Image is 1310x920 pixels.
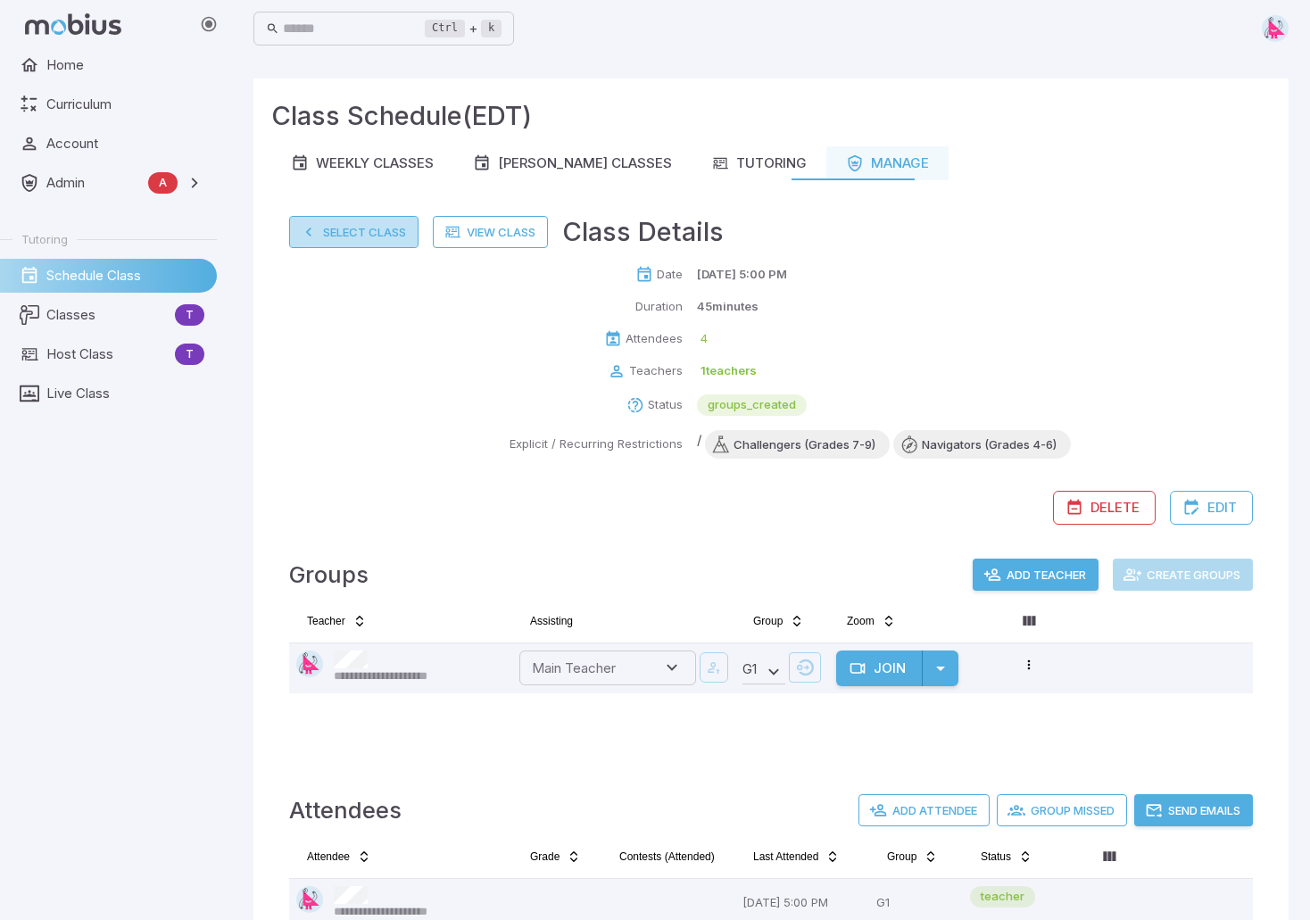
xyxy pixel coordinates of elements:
[510,435,683,453] p: Explicit / Recurring Restrictions
[291,153,434,173] div: Weekly Classes
[697,298,759,316] p: 45 minutes
[697,430,1071,459] div: /
[887,850,916,864] span: Group
[562,212,724,252] h3: Class Details
[296,886,323,913] img: right-triangle.svg
[1053,491,1156,525] button: Delete
[289,216,419,248] button: Select Class
[697,266,787,284] p: [DATE] 5:00 PM
[296,607,377,635] button: Teacher
[425,18,502,39] div: +
[46,305,168,325] span: Classes
[46,134,204,153] span: Account
[836,607,907,635] button: Zoom
[433,216,548,248] a: View Class
[46,55,204,75] span: Home
[296,651,323,677] img: right-triangle.svg
[296,842,382,871] button: Attendee
[657,266,683,284] p: Date
[473,153,672,173] div: [PERSON_NAME] Classes
[530,614,573,628] span: Assisting
[1095,842,1123,871] button: Column visibility
[908,435,1071,453] span: Navigators (Grades 4-6)
[847,614,875,628] span: Zoom
[846,153,929,173] div: Manage
[609,842,725,871] button: Contests (Attended)
[648,396,683,414] p: Status
[1262,15,1289,42] img: right-triangle.svg
[1015,607,1043,635] button: Column visibility
[175,306,204,324] span: T
[626,330,683,348] p: Attendees
[742,842,850,871] button: Last Attended
[753,850,818,864] span: Last Attended
[21,231,68,247] span: Tutoring
[1170,491,1253,525] button: Edit
[635,298,683,316] p: Duration
[481,20,502,37] kbd: k
[307,614,345,628] span: Teacher
[753,614,783,628] span: Group
[719,435,890,453] span: Challengers (Grades 7-9)
[271,96,532,136] h3: Class Schedule (EDT)
[836,651,923,686] button: Join
[876,842,949,871] button: Group
[701,330,708,348] p: 4
[697,396,807,414] span: groups_created
[970,842,1043,871] button: Status
[289,557,369,593] h4: Groups
[1134,794,1253,826] button: Send Emails
[742,658,785,684] div: G 1
[701,362,757,380] p: 1 teachers
[629,362,683,380] p: Teachers
[876,886,956,920] p: G1
[660,656,684,679] button: Open
[742,607,815,635] button: Group
[148,174,178,192] span: A
[175,345,204,363] span: T
[519,842,592,871] button: Grade
[46,266,204,286] span: Schedule Class
[970,888,1035,906] span: teacher
[981,850,1011,864] span: Status
[742,886,862,920] p: [DATE] 5:00 PM
[530,850,560,864] span: Grade
[858,794,990,826] button: Add Attendee
[46,95,204,114] span: Curriculum
[307,850,350,864] span: Attendee
[46,384,204,403] span: Live Class
[425,20,465,37] kbd: Ctrl
[46,173,141,193] span: Admin
[46,344,168,364] span: Host Class
[997,794,1127,826] button: Group Missed
[619,850,715,864] span: Contests (Attended)
[973,559,1099,591] button: Add Teacher
[289,792,402,828] h4: Attendees
[519,607,584,635] button: Assisting
[711,153,807,173] div: Tutoring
